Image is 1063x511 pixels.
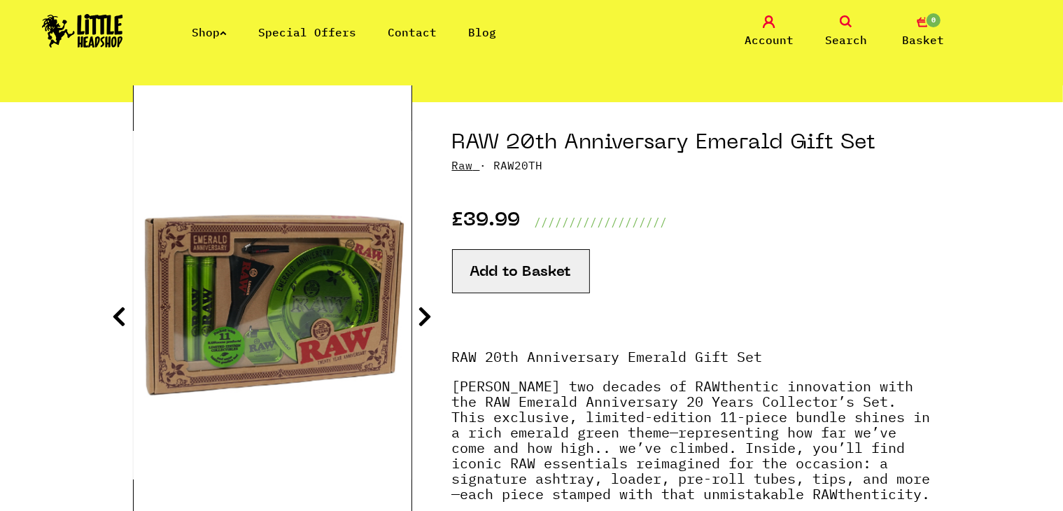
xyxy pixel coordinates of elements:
a: Blog [468,25,496,39]
p: RAW 20th Anniversary Emerald Gift Set [452,349,931,379]
button: Add to Basket [452,249,590,293]
span: Basket [902,31,944,48]
span: Account [745,31,794,48]
a: Contact [388,25,437,39]
p: £39.99 [452,213,521,230]
p: /////////////////// [535,213,668,230]
a: 0 Basket [888,15,958,48]
a: Shop [192,25,227,39]
p: · RAW20TH [452,157,931,174]
a: Search [811,15,881,48]
span: 0 [925,12,942,29]
a: Raw [452,158,473,172]
img: RAW 20th Anniversary Emerald Gift Set image 1 [134,131,412,479]
span: Search [825,31,867,48]
h1: RAW 20th Anniversary Emerald Gift Set [452,130,931,157]
img: Little Head Shop Logo [42,14,123,48]
a: Special Offers [258,25,356,39]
